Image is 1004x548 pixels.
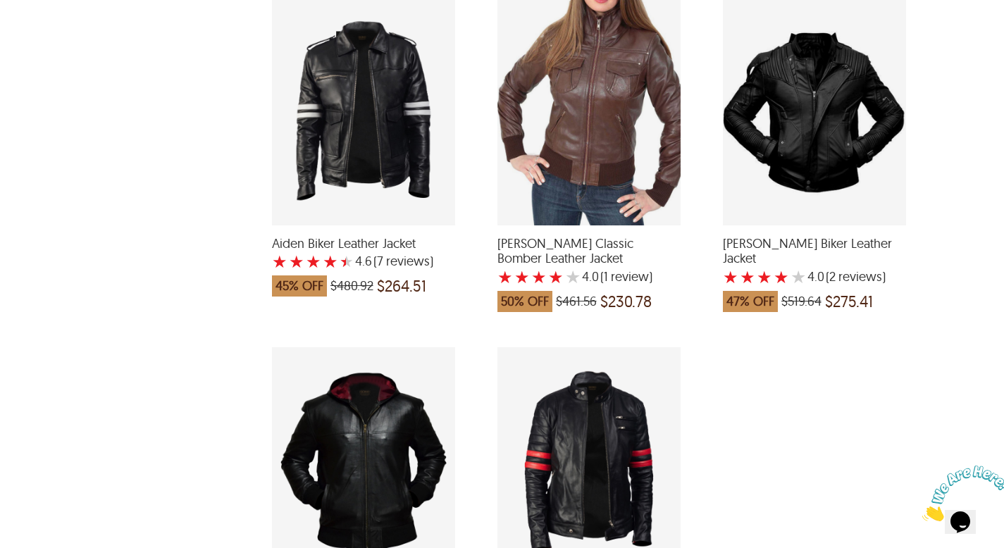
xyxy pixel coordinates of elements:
[531,270,547,284] label: 3 rating
[306,254,321,268] label: 3 rating
[600,294,652,309] span: $230.78
[373,254,383,268] span: (7
[826,270,836,284] span: (2
[6,6,93,61] img: Chat attention grabber
[600,270,652,284] span: )
[791,270,806,284] label: 5 rating
[565,270,581,284] label: 5 rating
[582,270,599,284] label: 4.0
[608,270,649,284] span: review
[272,236,455,251] span: Aiden Biker Leather Jacket
[917,460,1004,527] iframe: chat widget
[723,236,906,266] span: Asher Biker Leather Jacket
[272,254,287,268] label: 1 rating
[825,294,873,309] span: $275.41
[514,270,530,284] label: 2 rating
[497,236,681,266] span: Alma Classic Bomber Leather Jacket
[497,270,513,284] label: 1 rating
[330,279,373,293] span: $480.92
[781,294,822,309] span: $519.64
[807,270,824,284] label: 4.0
[497,216,681,319] a: Alma Classic Bomber Leather Jacket with a 4 Star Rating 1 Product Review which was at a price of ...
[723,216,906,319] a: Asher Biker Leather Jacket with a 4 Star Rating 2 Product Review which was at a price of $519.64,...
[383,254,430,268] span: reviews
[272,216,455,304] a: Aiden Biker Leather Jacket with a 4.571428571428571 Star Rating 7 Product Review which was at a p...
[757,270,772,284] label: 3 rating
[556,294,597,309] span: $461.56
[340,254,354,268] label: 5 rating
[323,254,338,268] label: 4 rating
[272,275,327,297] span: 45% OFF
[548,270,564,284] label: 4 rating
[723,291,778,312] span: 47% OFF
[826,270,886,284] span: )
[355,254,372,268] label: 4.6
[497,291,552,312] span: 50% OFF
[373,254,433,268] span: )
[723,270,738,284] label: 1 rating
[289,254,304,268] label: 2 rating
[740,270,755,284] label: 2 rating
[377,279,426,293] span: $264.51
[774,270,789,284] label: 4 rating
[836,270,882,284] span: reviews
[600,270,608,284] span: (1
